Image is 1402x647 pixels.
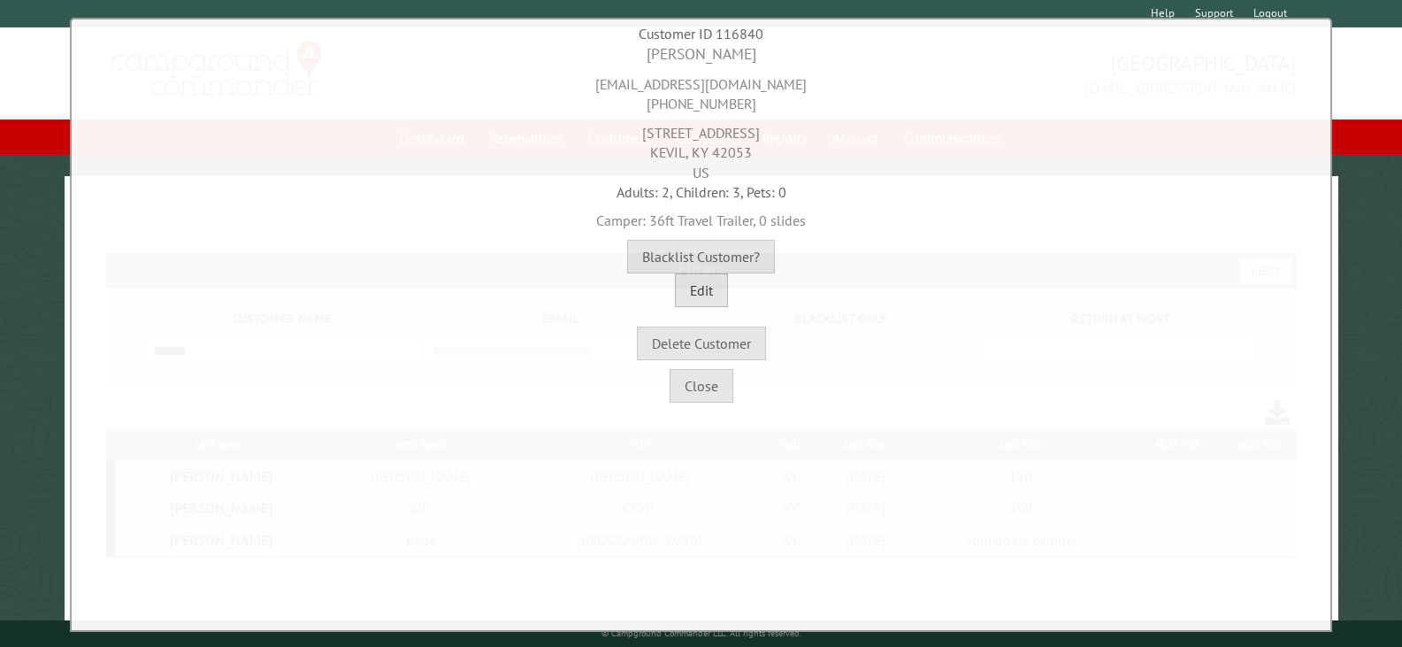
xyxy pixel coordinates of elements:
div: Camper: 36ft Travel Trailer, 0 slides [76,202,1326,230]
button: Edit [675,273,728,307]
div: [PERSON_NAME] [76,43,1326,65]
div: Adults: 2, Children: 3, Pets: 0 [76,182,1326,202]
button: Close [670,369,733,403]
small: © Campground Commander LLC. All rights reserved. [601,628,801,639]
button: Blacklist Customer? [627,240,775,273]
div: Customer ID 116840 [76,24,1326,43]
div: [EMAIL_ADDRESS][DOMAIN_NAME] [PHONE_NUMBER] [76,65,1326,114]
button: Delete Customer [637,327,766,360]
div: [STREET_ADDRESS] KEVIL, KY 42053 US [76,114,1326,182]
